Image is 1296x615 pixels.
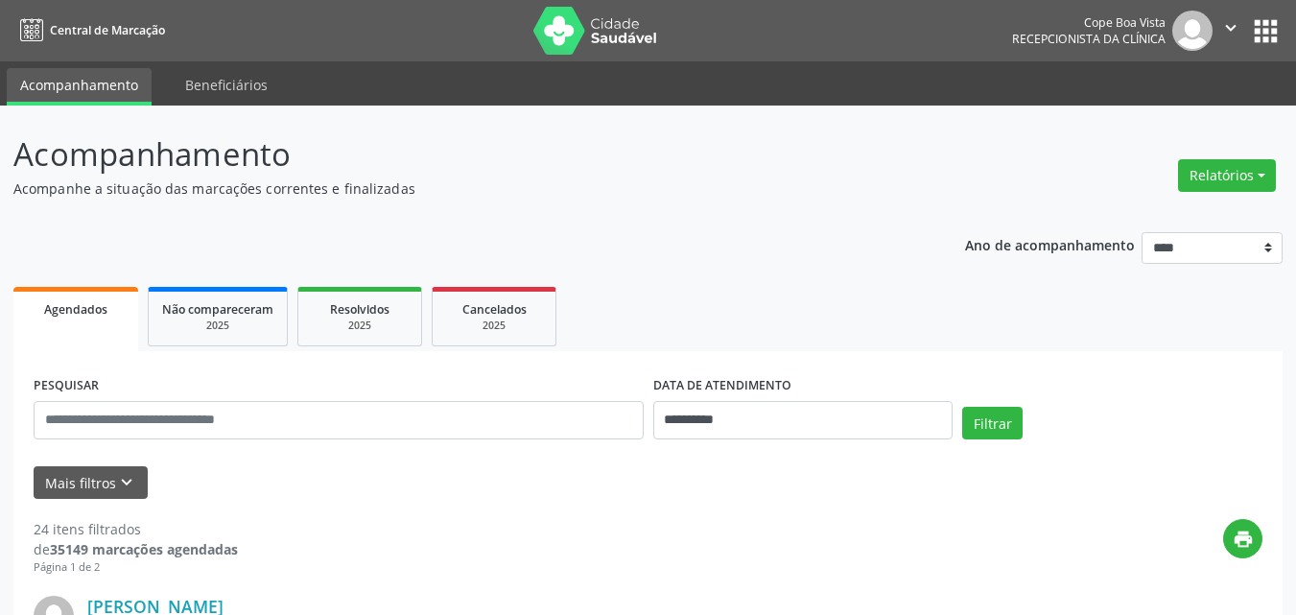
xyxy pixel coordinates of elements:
[34,559,238,576] div: Página 1 de 2
[34,466,148,500] button: Mais filtroskeyboard_arrow_down
[116,472,137,493] i: keyboard_arrow_down
[7,68,152,106] a: Acompanhamento
[962,407,1023,439] button: Filtrar
[965,232,1135,256] p: Ano de acompanhamento
[653,371,791,401] label: DATA DE ATENDIMENTO
[1233,529,1254,550] i: print
[330,301,389,318] span: Resolvidos
[34,519,238,539] div: 24 itens filtrados
[44,301,107,318] span: Agendados
[312,319,408,333] div: 2025
[50,540,238,558] strong: 35149 marcações agendadas
[1172,11,1213,51] img: img
[1012,31,1166,47] span: Recepcionista da clínica
[1223,519,1262,558] button: print
[13,14,165,46] a: Central de Marcação
[1178,159,1276,192] button: Relatórios
[162,301,273,318] span: Não compareceram
[462,301,527,318] span: Cancelados
[1012,14,1166,31] div: Cope Boa Vista
[172,68,281,102] a: Beneficiários
[446,319,542,333] div: 2025
[1213,11,1249,51] button: 
[50,22,165,38] span: Central de Marcação
[13,178,902,199] p: Acompanhe a situação das marcações correntes e finalizadas
[34,539,238,559] div: de
[1249,14,1283,48] button: apps
[34,371,99,401] label: PESQUISAR
[1220,17,1241,38] i: 
[13,130,902,178] p: Acompanhamento
[162,319,273,333] div: 2025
